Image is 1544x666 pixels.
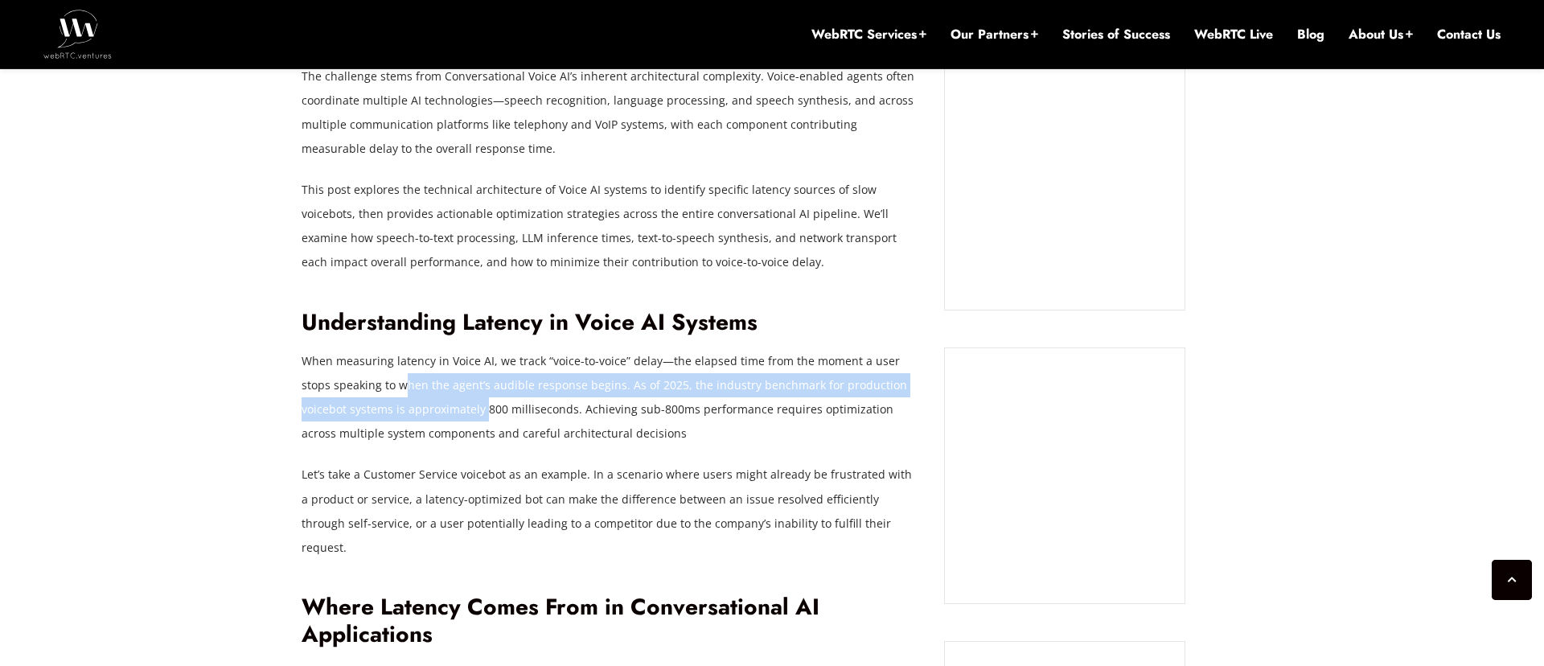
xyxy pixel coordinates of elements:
a: Our Partners [951,26,1038,43]
a: About Us [1349,26,1413,43]
a: WebRTC Services [811,26,926,43]
a: Contact Us [1437,26,1501,43]
img: WebRTC.ventures [43,10,112,58]
p: Let’s take a Customer Service voicebot as an example. In a scenario where users might already be ... [302,462,921,559]
h2: Understanding Latency in Voice AI Systems [302,309,921,337]
p: When measuring latency in Voice AI, we track “voice-to-voice” delay—the elapsed time from the mom... [302,349,921,446]
a: WebRTC Live [1194,26,1273,43]
a: Stories of Success [1062,26,1170,43]
iframe: Embedded CTA [961,364,1168,587]
iframe: Embedded CTA [961,80,1168,294]
a: Blog [1297,26,1324,43]
h2: Where Latency Comes From in Conversational AI Applications [302,594,921,649]
p: This post explores the technical architecture of Voice AI systems to identify specific latency so... [302,178,921,274]
p: The challenge stems from Conversational Voice AI’s inherent architectural complexity. Voice-enabl... [302,64,921,161]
